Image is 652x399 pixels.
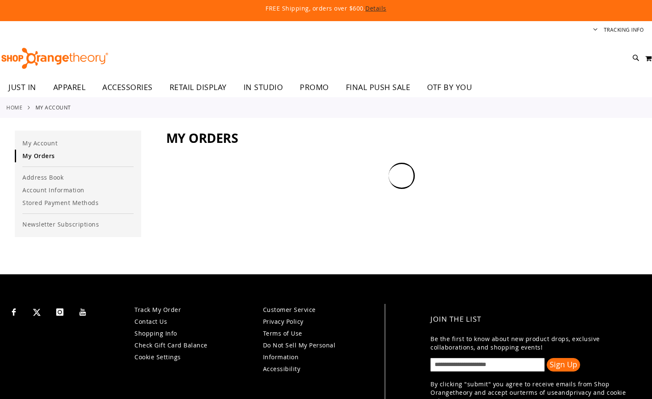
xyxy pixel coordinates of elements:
[291,78,337,97] a: PROMO
[102,78,153,97] span: ACCESSORIES
[547,358,580,372] button: Sign Up
[8,78,36,97] span: JUST IN
[36,104,71,111] strong: My Account
[263,365,301,373] a: Accessibility
[427,78,472,97] span: OTF BY YOU
[263,329,302,337] a: Terms of Use
[45,78,94,97] a: APPAREL
[15,197,141,209] a: Stored Payment Methods
[30,304,44,319] a: Visit our X page
[33,309,41,316] img: Twitter
[6,304,21,319] a: Visit our Facebook page
[15,218,141,231] a: Newsletter Subscriptions
[6,104,22,111] a: Home
[15,171,141,184] a: Address Book
[53,78,86,97] span: APPAREL
[134,306,181,314] a: Track My Order
[430,358,545,372] input: enter email
[430,308,635,331] h4: Join the List
[244,78,283,97] span: IN STUDIO
[263,317,304,325] a: Privacy Policy
[166,129,238,147] span: My Orders
[263,306,316,314] a: Customer Service
[263,341,336,361] a: Do Not Sell My Personal Information
[430,335,635,352] p: Be the first to know about new product drops, exclusive collaborations, and shopping events!
[15,137,141,150] a: My Account
[170,78,227,97] span: RETAIL DISPLAY
[134,341,208,349] a: Check Gift Card Balance
[235,78,292,97] a: IN STUDIO
[550,359,577,369] span: Sign Up
[94,78,161,97] a: ACCESSORIES
[161,78,235,97] a: RETAIL DISPLAY
[52,304,67,319] a: Visit our Instagram page
[134,329,177,337] a: Shopping Info
[365,4,386,12] a: Details
[337,78,419,97] a: FINAL PUSH SALE
[15,150,141,162] a: My Orders
[134,353,181,361] a: Cookie Settings
[593,26,597,34] button: Account menu
[72,4,580,13] p: FREE Shipping, orders over $600.
[134,317,167,325] a: Contact Us
[604,26,644,33] a: Tracking Info
[346,78,411,97] span: FINAL PUSH SALE
[520,388,558,396] a: terms of use
[419,78,480,97] a: OTF BY YOU
[15,184,141,197] a: Account Information
[76,304,90,319] a: Visit our Youtube page
[300,78,329,97] span: PROMO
